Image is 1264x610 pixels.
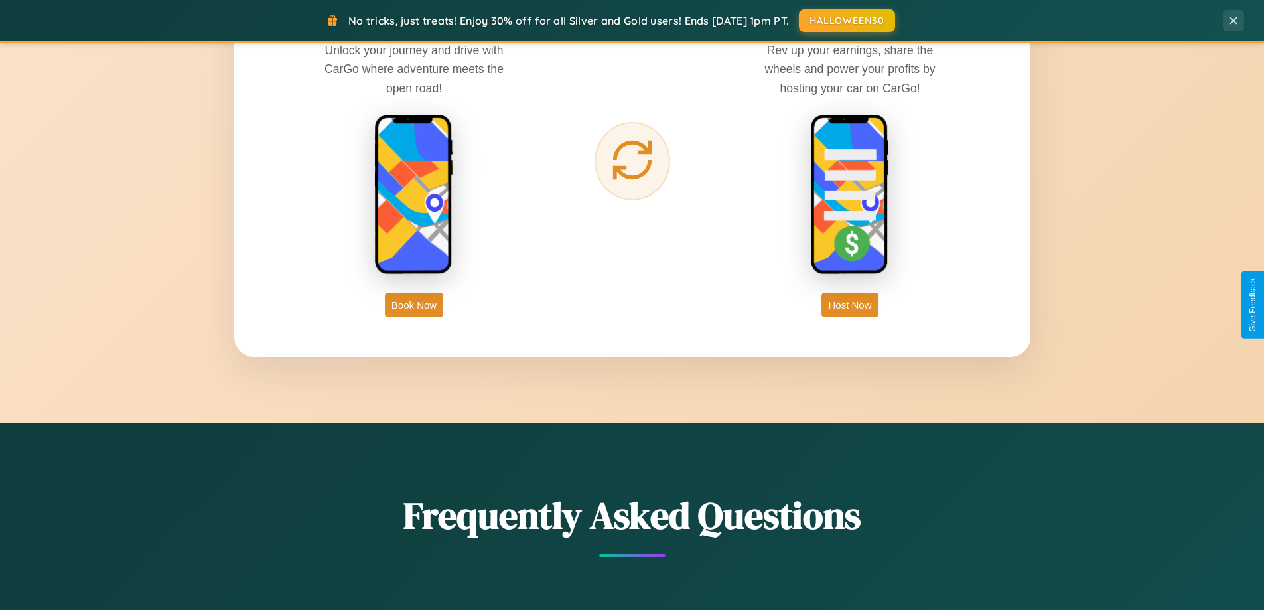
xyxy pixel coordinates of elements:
button: Host Now [821,293,878,317]
span: No tricks, just treats! Enjoy 30% off for all Silver and Gold users! Ends [DATE] 1pm PT. [348,14,789,27]
img: host phone [810,114,890,276]
img: rent phone [374,114,454,276]
p: Unlock your journey and drive with CarGo where adventure meets the open road! [315,41,514,97]
p: Rev up your earnings, share the wheels and power your profits by hosting your car on CarGo! [750,41,949,97]
h2: Frequently Asked Questions [234,490,1030,541]
div: Give Feedback [1248,278,1257,332]
button: Book Now [385,293,443,317]
button: HALLOWEEN30 [799,9,895,32]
